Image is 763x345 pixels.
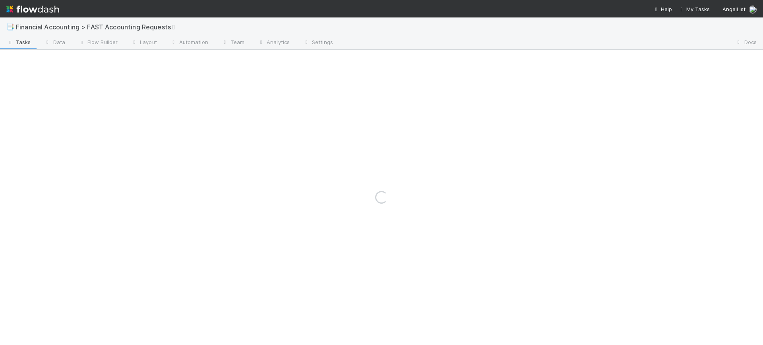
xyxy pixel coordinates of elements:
[124,37,163,49] a: Layout
[16,23,182,31] span: Financial Accounting > FAST Accounting Requests
[722,6,746,12] span: AngelList
[72,37,124,49] a: Flow Builder
[678,6,710,12] span: My Tasks
[749,6,757,13] img: avatar_fee1282a-8af6-4c79-b7c7-bf2cfad99775.png
[653,5,672,13] div: Help
[6,2,59,16] img: logo-inverted-e16ddd16eac7371096b0.svg
[37,37,72,49] a: Data
[78,38,118,46] span: Flow Builder
[215,37,251,49] a: Team
[678,5,710,13] a: My Tasks
[163,37,215,49] a: Automation
[6,23,14,30] span: 📑
[251,37,296,49] a: Analytics
[728,37,763,49] a: Docs
[6,38,31,46] span: Tasks
[296,37,339,49] a: Settings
